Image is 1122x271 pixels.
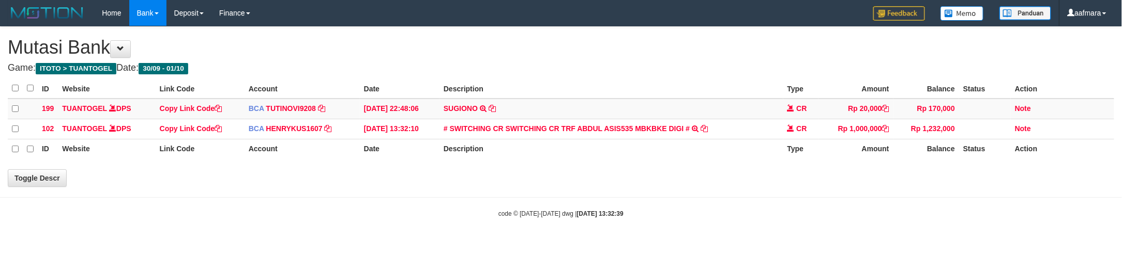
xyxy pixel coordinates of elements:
th: ID [38,139,58,159]
th: Date [360,139,439,159]
th: Status [959,78,1011,99]
th: Account [245,78,360,99]
span: CR [797,124,807,133]
td: Rp 170,000 [893,99,959,119]
span: 199 [42,104,54,113]
th: Type [783,139,818,159]
span: CR [797,104,807,113]
td: Rp 1,000,000 [818,119,893,139]
th: Status [959,139,1011,159]
th: Link Code [156,139,245,159]
th: Website [58,78,155,99]
a: Note [1015,104,1031,113]
th: Description [439,78,783,99]
td: [DATE] 22:48:06 [360,99,439,119]
td: DPS [58,119,155,139]
span: ITOTO > TUANTOGEL [36,63,116,74]
a: SUGIONO [444,104,478,113]
th: Amount [818,139,893,159]
a: Note [1015,124,1031,133]
th: Balance [893,139,959,159]
th: ID [38,78,58,99]
h1: Mutasi Bank [8,37,1114,58]
span: BCA [249,104,264,113]
a: Toggle Descr [8,169,67,187]
th: Link Code [156,78,245,99]
a: # SWITCHING CR SWITCHING CR TRF ABDUL ASIS535 MBKBKE DIGI # [444,124,690,133]
th: Action [1011,139,1114,159]
th: Website [58,139,155,159]
span: 30/09 - 01/10 [139,63,188,74]
h4: Game: Date: [8,63,1114,73]
td: DPS [58,99,155,119]
img: Button%20Memo.svg [941,6,984,21]
th: Account [245,139,360,159]
th: Balance [893,78,959,99]
td: Rp 20,000 [818,99,893,119]
a: HENRYKUS1607 [266,124,323,133]
a: TUANTOGEL [62,124,107,133]
a: TUTINOVI9208 [266,104,316,113]
th: Date [360,78,439,99]
th: Amount [818,78,893,99]
img: panduan.png [999,6,1051,20]
img: Feedback.jpg [873,6,925,21]
span: BCA [249,124,264,133]
a: Copy Link Code [160,104,222,113]
a: TUANTOGEL [62,104,107,113]
th: Action [1011,78,1114,99]
td: [DATE] 13:32:10 [360,119,439,139]
a: Copy Link Code [160,124,222,133]
span: 102 [42,124,54,133]
th: Type [783,78,818,99]
td: Rp 1,232,000 [893,119,959,139]
small: code © [DATE]-[DATE] dwg | [498,210,624,217]
img: MOTION_logo.png [8,5,86,21]
th: Description [439,139,783,159]
strong: [DATE] 13:32:39 [577,210,624,217]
